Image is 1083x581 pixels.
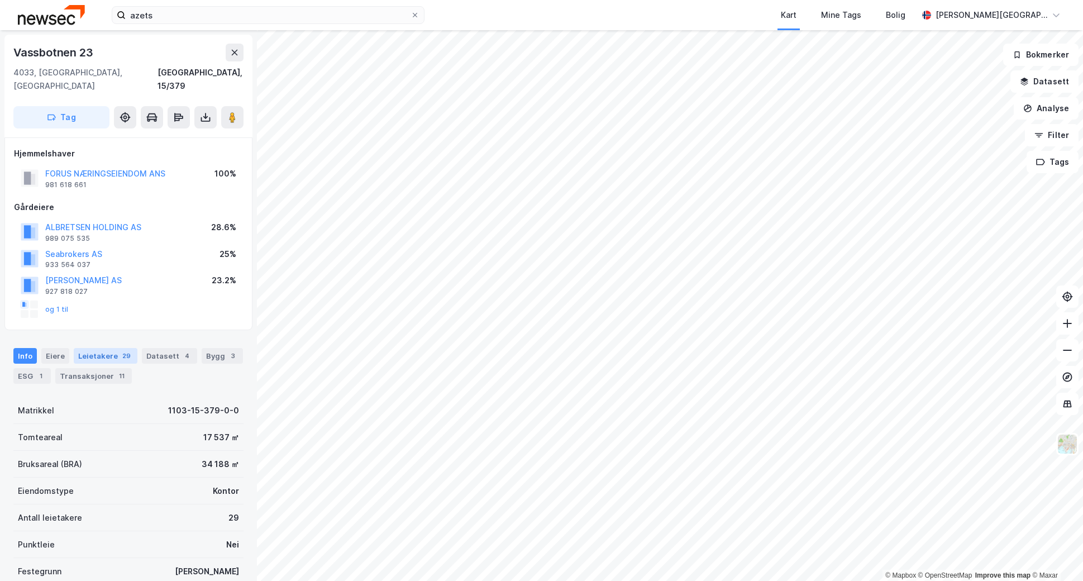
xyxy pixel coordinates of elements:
[1027,527,1083,581] div: Kontrollprogram for chat
[18,538,55,551] div: Punktleie
[18,431,63,444] div: Tomteareal
[1027,151,1079,173] button: Tags
[45,260,90,269] div: 933 564 037
[13,106,109,128] button: Tag
[202,348,243,364] div: Bygg
[936,8,1047,22] div: [PERSON_NAME][GEOGRAPHIC_DATA]
[13,44,95,61] div: Vassbotnen 23
[211,221,236,234] div: 28.6%
[120,350,133,361] div: 29
[18,458,82,471] div: Bruksareal (BRA)
[1010,70,1079,93] button: Datasett
[13,348,37,364] div: Info
[74,348,137,364] div: Leietakere
[45,234,90,243] div: 989 075 535
[1014,97,1079,120] button: Analyse
[116,370,127,382] div: 11
[142,348,197,364] div: Datasett
[168,404,239,417] div: 1103-15-379-0-0
[18,5,85,25] img: newsec-logo.f6e21ccffca1b3a03d2d.png
[886,8,905,22] div: Bolig
[158,66,244,93] div: [GEOGRAPHIC_DATA], 15/379
[975,572,1030,579] a: Improve this map
[35,370,46,382] div: 1
[214,167,236,180] div: 100%
[175,565,239,578] div: [PERSON_NAME]
[18,404,54,417] div: Matrikkel
[1027,527,1083,581] iframe: Chat Widget
[1003,44,1079,66] button: Bokmerker
[226,538,239,551] div: Nei
[213,484,239,498] div: Kontor
[212,274,236,287] div: 23.2%
[18,511,82,525] div: Antall leietakere
[18,484,74,498] div: Eiendomstype
[45,287,88,296] div: 927 818 027
[821,8,861,22] div: Mine Tags
[13,66,158,93] div: 4033, [GEOGRAPHIC_DATA], [GEOGRAPHIC_DATA]
[220,247,236,261] div: 25%
[14,147,243,160] div: Hjemmelshaver
[41,348,69,364] div: Eiere
[126,7,411,23] input: Søk på adresse, matrikkel, gårdeiere, leietakere eller personer
[227,350,238,361] div: 3
[55,368,132,384] div: Transaksjoner
[203,431,239,444] div: 17 537 ㎡
[918,572,972,579] a: OpenStreetMap
[18,565,61,578] div: Festegrunn
[228,511,239,525] div: 29
[182,350,193,361] div: 4
[1057,434,1078,455] img: Z
[781,8,796,22] div: Kart
[1025,124,1079,146] button: Filter
[202,458,239,471] div: 34 188 ㎡
[45,180,87,189] div: 981 618 661
[13,368,51,384] div: ESG
[885,572,916,579] a: Mapbox
[14,201,243,214] div: Gårdeiere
